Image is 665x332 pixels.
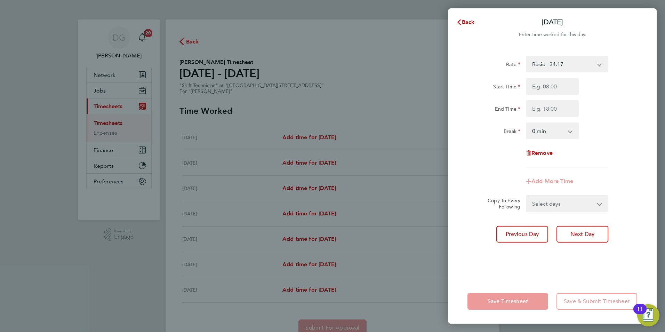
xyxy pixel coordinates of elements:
span: Back [462,19,475,25]
button: Previous Day [496,226,548,243]
span: Previous Day [506,231,539,238]
button: Back [449,15,482,29]
span: Next Day [570,231,594,238]
input: E.g. 08:00 [526,78,579,95]
input: E.g. 18:00 [526,100,579,117]
label: End Time [495,106,520,114]
button: Remove [526,150,553,156]
label: Rate [506,61,520,70]
label: Break [504,128,520,136]
span: Remove [531,150,553,156]
label: Copy To Every Following [482,197,520,210]
button: Next Day [556,226,608,243]
div: 11 [637,309,643,318]
button: Open Resource Center, 11 new notifications [637,304,659,326]
div: Enter time worked for this day. [448,31,657,39]
label: Start Time [493,84,520,92]
p: [DATE] [542,17,563,27]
